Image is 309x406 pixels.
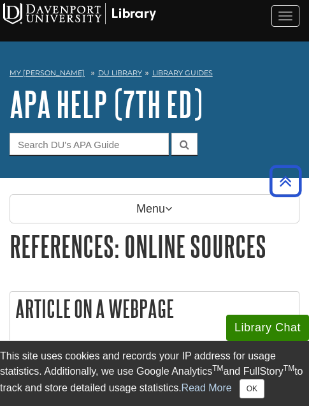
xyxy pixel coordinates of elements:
[152,68,213,77] a: Library Guides
[240,379,264,398] button: Close
[10,230,299,262] h1: References: Online Sources
[3,3,156,24] img: Davenport University Logo
[10,292,299,326] h2: Article on a Webpage
[98,68,142,77] a: DU Library
[10,84,203,124] a: APA Help (7th Ed)
[284,364,294,373] sup: TM
[10,68,85,79] a: My [PERSON_NAME]
[265,172,306,190] a: Back to Top
[182,382,232,393] a: Read More
[212,364,223,373] sup: TM
[10,133,169,155] input: Search DU's APA Guide
[226,315,309,341] button: Library Chat
[10,194,299,223] p: Menu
